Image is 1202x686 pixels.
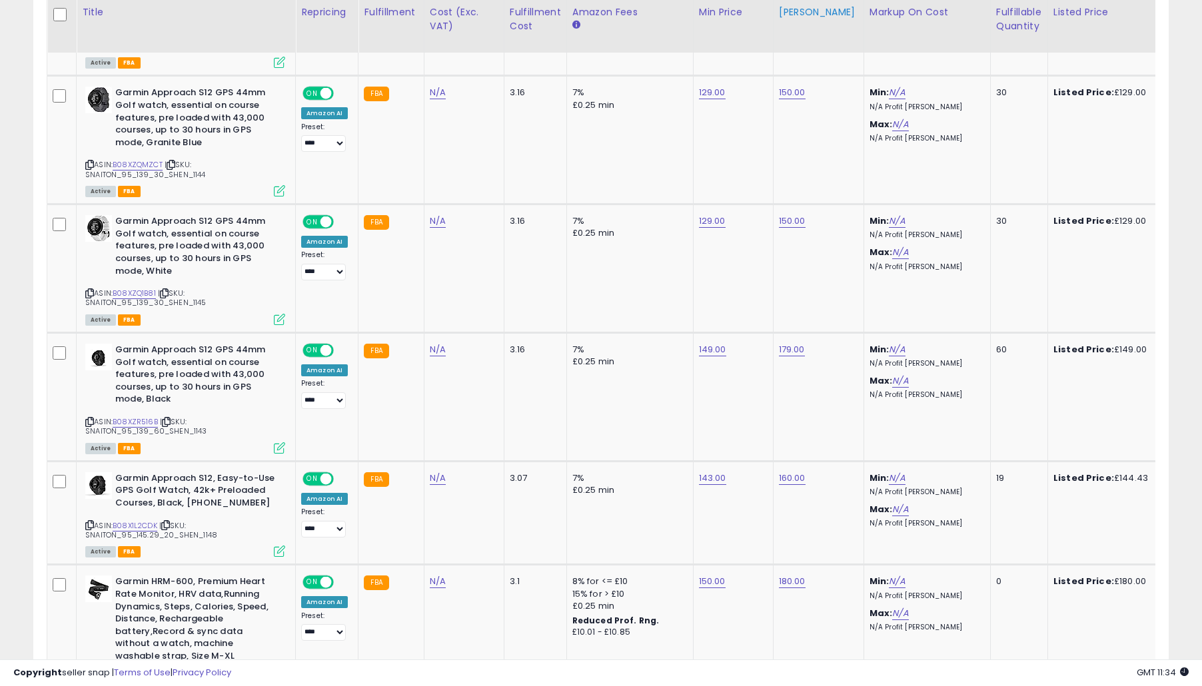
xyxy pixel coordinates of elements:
span: FBA [118,186,141,197]
div: Amazon AI [301,364,348,376]
div: Repricing [301,5,352,19]
a: B08XZR516B [113,416,158,428]
span: All listings currently available for purchase on Amazon [85,443,116,454]
b: Min: [870,575,890,587]
a: N/A [889,86,905,99]
p: N/A Profit [PERSON_NAME] [870,591,980,601]
a: B08XZQ1B81 [113,288,156,299]
a: N/A [889,214,905,228]
span: All listings currently available for purchase on Amazon [85,314,116,326]
div: £10.01 - £10.85 [572,627,683,638]
div: £144.43 [1053,472,1164,484]
p: N/A Profit [PERSON_NAME] [870,262,980,272]
a: N/A [430,86,446,99]
div: £0.25 min [572,356,683,368]
span: ON [304,577,320,588]
a: N/A [430,472,446,485]
div: Amazon AI [301,107,348,119]
div: £129.00 [1053,87,1164,99]
div: ASIN: [85,344,285,452]
div: Preset: [301,379,348,409]
div: 3.1 [510,575,556,587]
div: £129.00 [1053,215,1164,227]
a: N/A [892,503,908,516]
a: 129.00 [699,214,726,228]
div: 3.07 [510,472,556,484]
span: All listings currently available for purchase on Amazon [85,186,116,197]
b: Max: [870,607,893,619]
span: FBA [118,57,141,69]
b: Listed Price: [1053,214,1114,227]
div: 7% [572,87,683,99]
span: FBA [118,314,141,326]
b: Min: [870,472,890,484]
a: N/A [892,246,908,259]
div: Preset: [301,250,348,280]
img: 41beTFMaxpL._SL40_.jpg [85,215,112,242]
p: N/A Profit [PERSON_NAME] [870,519,980,528]
div: 7% [572,472,683,484]
a: N/A [889,575,905,588]
a: 150.00 [779,214,806,228]
b: Garmin HRM-600, Premium Heart Rate Monitor, HRV data,Running Dynamics, Steps, Calories, Speed, Di... [115,575,277,665]
div: £149.00 [1053,344,1164,356]
div: £0.25 min [572,600,683,612]
a: 149.00 [699,343,726,356]
img: 41VkcoH6jOL._SL40_.jpg [85,87,112,113]
b: Reduced Prof. Rng. [572,615,660,626]
b: Garmin Approach S12 GPS 44mm Golf watch, essential on course features, pre loaded with 43,000 cou... [115,87,277,152]
small: Amazon Fees. [572,19,580,31]
span: FBA [118,546,141,557]
div: 7% [572,215,683,227]
div: ASIN: [85,87,285,195]
div: Preset: [301,611,348,641]
span: ON [304,88,320,99]
b: Garmin Approach S12 GPS 44mm Golf watch, essential on course features, pre loaded with 43,000 cou... [115,215,277,280]
small: FBA [364,344,388,358]
div: 0 [996,575,1037,587]
span: All listings currently available for purchase on Amazon [85,57,116,69]
div: Preset: [301,123,348,153]
img: 412Ai11yTwL._SL40_.jpg [85,472,112,499]
div: ASIN: [85,472,285,556]
span: ON [304,216,320,228]
a: N/A [892,118,908,131]
div: Fulfillment [364,5,418,19]
span: | SKU: SNAITON_95_139_60_SHEN_1143 [85,416,207,436]
div: Markup on Cost [870,5,985,19]
b: Listed Price: [1053,472,1114,484]
img: 31hoIh0XTBL._SL40_.jpg [85,344,112,370]
a: 143.00 [699,472,726,485]
a: Terms of Use [114,666,171,679]
a: N/A [889,343,905,356]
div: £0.25 min [572,484,683,496]
span: OFF [332,473,353,484]
span: 2025-08-18 11:34 GMT [1137,666,1189,679]
span: OFF [332,216,353,228]
small: FBA [364,87,388,101]
div: 19 [996,472,1037,484]
div: 3.16 [510,87,556,99]
div: Amazon AI [301,493,348,505]
div: seller snap | | [13,667,231,679]
b: Listed Price: [1053,86,1114,99]
div: Cost (Exc. VAT) [430,5,498,33]
a: B08X1L2CDK [113,520,157,531]
span: ON [304,345,320,356]
b: Min: [870,214,890,227]
a: N/A [892,374,908,388]
div: £0.25 min [572,227,683,239]
div: 15% for > £10 [572,588,683,600]
small: FBA [364,472,388,487]
div: Min Price [699,5,768,19]
div: Preset: [301,508,348,537]
a: N/A [889,472,905,485]
a: 150.00 [779,86,806,99]
div: Amazon Fees [572,5,688,19]
b: Listed Price: [1053,343,1114,356]
a: 160.00 [779,472,806,485]
a: 179.00 [779,343,805,356]
b: Garmin Approach S12 GPS 44mm Golf watch, essential on course features, pre loaded with 43,000 cou... [115,344,277,409]
div: £180.00 [1053,575,1164,587]
b: Min: [870,86,890,99]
